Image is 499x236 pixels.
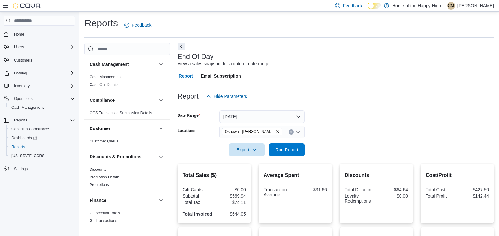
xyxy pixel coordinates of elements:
[1,94,78,103] button: Operations
[178,60,271,67] div: View a sales snapshot for a date or date range.
[11,56,75,64] span: Customers
[183,212,212,217] strong: Total Invoiced
[214,93,247,100] span: Hide Parameters
[14,71,27,76] span: Catalog
[6,103,78,112] button: Cash Management
[11,135,37,141] span: Dashboards
[179,70,193,82] span: Report
[90,211,120,216] span: GL Account Totals
[14,58,32,63] span: Customers
[11,69,30,77] button: Catalog
[157,60,165,68] button: Cash Management
[204,90,250,103] button: Hide Parameters
[11,30,75,38] span: Home
[90,61,129,67] h3: Cash Management
[90,167,106,172] a: Discounts
[122,19,154,31] a: Feedback
[90,154,156,160] button: Discounts & Promotions
[377,193,408,198] div: $0.00
[90,75,122,79] a: Cash Management
[215,212,246,217] div: $644.05
[84,73,170,91] div: Cash Management
[1,81,78,90] button: Inventory
[14,118,27,123] span: Reports
[90,125,156,132] button: Customer
[90,74,122,80] span: Cash Management
[345,187,375,192] div: Total Discount
[264,187,294,197] div: Transaction Average
[90,219,117,223] a: GL Transactions
[90,197,106,204] h3: Finance
[11,144,25,149] span: Reports
[178,128,196,133] label: Locations
[90,82,118,87] a: Cash Out Details
[178,43,185,50] button: Next
[84,109,170,119] div: Compliance
[9,152,75,160] span: Washington CCRS
[289,129,294,135] button: Clear input
[157,96,165,104] button: Compliance
[11,95,35,102] button: Operations
[90,183,109,187] a: Promotions
[11,43,26,51] button: Users
[183,200,213,205] div: Total Tax
[11,43,75,51] span: Users
[14,32,24,37] span: Home
[345,171,408,179] h2: Discounts
[11,31,27,38] a: Home
[11,95,75,102] span: Operations
[178,93,199,100] h3: Report
[9,143,75,151] span: Reports
[84,209,170,227] div: Finance
[6,125,78,134] button: Canadian Compliance
[1,55,78,65] button: Customers
[426,187,456,192] div: Total Cost
[9,104,46,111] a: Cash Management
[368,3,381,9] input: Dark Mode
[392,2,441,10] p: Home of the Happy High
[6,151,78,160] button: [US_STATE] CCRS
[345,193,375,204] div: Loyalty Redemptions
[14,166,28,171] span: Settings
[13,3,41,9] img: Cova
[1,43,78,52] button: Users
[276,130,280,134] button: Remove Oshawa - Gibb St - Friendly Stranger from selection in this group
[183,193,213,198] div: Subtotal
[269,143,305,156] button: Run Report
[1,164,78,173] button: Settings
[443,2,445,10] p: |
[1,30,78,39] button: Home
[132,22,151,28] span: Feedback
[6,142,78,151] button: Reports
[4,27,75,190] nav: Complex example
[275,147,298,153] span: Run Report
[90,139,118,144] span: Customer Queue
[426,193,456,198] div: Total Profit
[264,171,327,179] h2: Average Spent
[84,137,170,148] div: Customer
[178,113,200,118] label: Date Range
[377,187,408,192] div: -$64.64
[90,154,141,160] h3: Discounts & Promotions
[90,125,110,132] h3: Customer
[219,110,305,123] button: [DATE]
[14,96,33,101] span: Operations
[11,165,75,173] span: Settings
[9,104,75,111] span: Cash Management
[296,129,301,135] button: Open list of options
[448,2,454,10] span: CM
[157,153,165,161] button: Discounts & Promotions
[157,197,165,204] button: Finance
[1,69,78,78] button: Catalog
[9,125,51,133] a: Canadian Compliance
[457,2,494,10] p: [PERSON_NAME]
[215,193,246,198] div: $569.94
[458,187,489,192] div: $427.50
[90,197,156,204] button: Finance
[215,200,246,205] div: $74.11
[9,152,47,160] a: [US_STATE] CCRS
[183,187,213,192] div: Gift Cards
[9,125,75,133] span: Canadian Compliance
